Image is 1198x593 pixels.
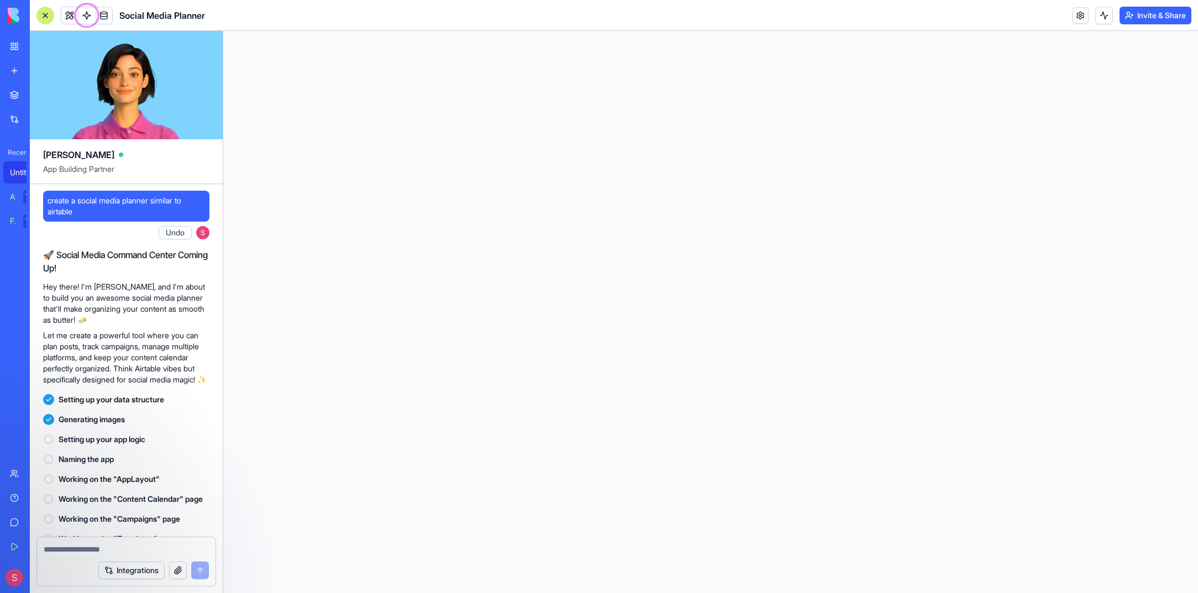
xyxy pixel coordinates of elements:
span: Setting up your data structure [59,394,164,405]
h2: 🚀 Social Media Command Center Coming Up! [43,248,209,275]
span: Working on the "Campaigns" page [59,513,180,524]
span: Setting up your app logic [59,434,145,445]
iframe: Intercom notifications message [157,510,379,587]
div: AI Logo Generator [10,191,15,202]
span: App Building Partner [43,164,209,183]
button: Invite & Share [1120,7,1191,24]
span: Working on the "AppLayout" [59,474,160,485]
div: TRY [23,214,41,228]
a: AI Logo GeneratorTRY [3,186,48,208]
span: Naming the app [59,454,114,465]
p: Hey there! I'm [PERSON_NAME], and I'm about to build you an awesome social media planner that'll ... [43,281,209,326]
div: TRY [23,190,41,203]
div: Untitled App [10,167,41,178]
img: ACg8ocKTI-_Jx3fw-H7XKnlm2ZSjC9M8PRF5Ll8TKpXPXVARTwjZSA=s96-c [6,569,23,586]
span: Generating images [59,414,125,425]
a: Feedback FormTRY [3,210,48,232]
a: Untitled App [3,161,48,183]
span: create a social media planner similar to airtable [48,195,205,217]
img: ACg8ocKTI-_Jx3fw-H7XKnlm2ZSjC9M8PRF5Ll8TKpXPXVARTwjZSA=s96-c [196,226,209,239]
button: Integrations [98,561,165,579]
button: Undo [159,226,192,239]
p: Let me create a powerful tool where you can plan posts, track campaigns, manage multiple platform... [43,330,209,385]
img: logo [8,8,76,23]
span: Working on the "Templates" page [59,533,177,544]
span: [PERSON_NAME] [43,148,114,161]
span: Working on the "Content Calendar" page [59,494,203,505]
div: Feedback Form [10,216,15,227]
span: Social Media Planner [119,9,205,22]
span: Recent [3,148,27,157]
